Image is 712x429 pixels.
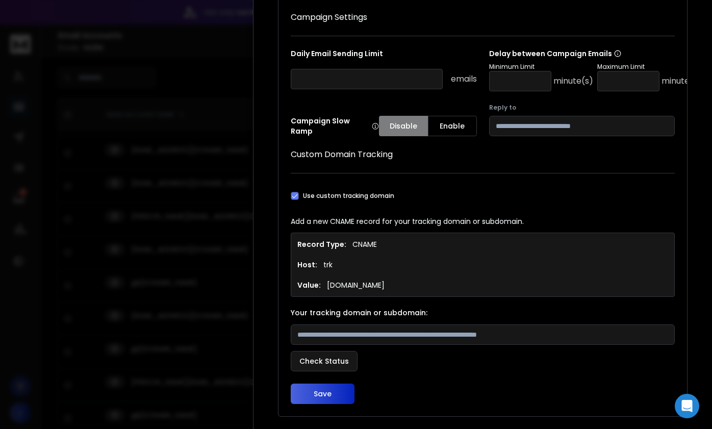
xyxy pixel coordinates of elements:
p: Minimum Limit [489,63,593,71]
h1: Campaign Settings [291,11,675,23]
p: CNAME [352,239,377,249]
label: Your tracking domain or subdomain: [291,309,675,316]
button: Disable [379,116,428,136]
button: Check Status [291,351,358,371]
div: Open Intercom Messenger [675,394,699,418]
h1: Custom Domain Tracking [291,148,675,161]
h1: Host: [297,260,317,270]
p: Daily Email Sending Limit [291,48,477,63]
p: Delay between Campaign Emails [489,48,701,59]
h1: Record Type: [297,239,346,249]
p: minute(s) [662,75,701,87]
button: Enable [428,116,477,136]
p: Maximum Limit [597,63,701,71]
p: minute(s) [553,75,593,87]
label: Use custom tracking domain [303,192,394,200]
p: Campaign Slow Ramp [291,116,379,136]
p: [DOMAIN_NAME] [327,280,385,290]
button: Save [291,384,354,404]
label: Reply to [489,104,675,112]
p: Add a new CNAME record for your tracking domain or subdomain. [291,216,675,226]
h1: Value: [297,280,321,290]
p: trk [323,260,333,270]
p: emails [451,73,477,85]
